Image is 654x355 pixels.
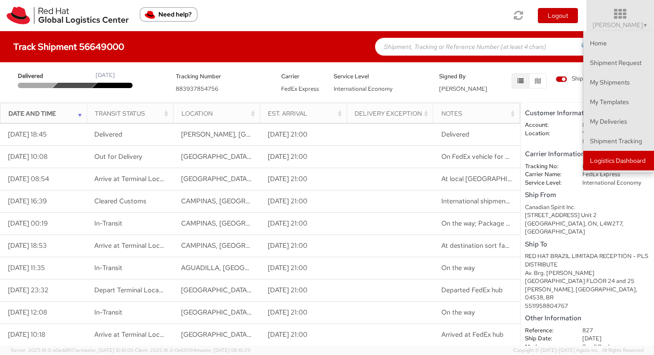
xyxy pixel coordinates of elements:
div: Est. Arrival [268,109,343,118]
span: MEMPHIS, TN, US [181,286,392,294]
a: My Deliveries [583,112,654,131]
h5: Service Level [334,73,426,80]
span: International Economy [334,85,392,93]
span: Arrived at FedEx hub [441,330,504,339]
td: [DATE] 21:00 [260,257,347,279]
div: [STREET_ADDRESS] Unit 2 [525,211,650,220]
input: Shipment, Tracking or Reference Number (at least 4 chars) [375,38,597,56]
a: Logistics Dashboard [583,151,654,170]
span: [PERSON_NAME] [439,85,487,93]
a: Shipment Tracking [583,131,654,151]
td: [DATE] 21:00 [260,279,347,301]
button: Need help? [140,7,198,22]
span: Departed FedEx hub [441,286,503,294]
span: International shipment release - Import [441,197,558,206]
span: master, [DATE] 08:10:29 [196,347,250,353]
div: Transit Status [95,109,170,118]
h5: Signed By [439,73,478,80]
span: At local FedEx facility [441,174,555,183]
td: [DATE] 21:00 [260,301,347,323]
span: Arrive at Terminal Location [94,174,175,183]
span: SAO PAULO, SP, BR [181,152,333,161]
h5: Carrier Information [525,150,650,158]
div: [PERSON_NAME], [GEOGRAPHIC_DATA], 04538, BR [525,286,650,302]
span: ITAIM BIBI, SP, BR [181,130,319,139]
div: Delivery Exception [355,109,430,118]
span: Cleared Customs [94,197,146,206]
h5: Tracking Number [176,73,268,80]
div: [DATE] [96,71,115,80]
span: Server: 2025.18.0-a0edd1917ac [11,347,133,353]
h5: Carrier [281,73,320,80]
dt: Carrier Name: [518,170,576,179]
span: On the way; Package available for clearance [441,219,573,228]
td: [DATE] 21:00 [260,168,347,190]
h5: Customer Information [525,109,650,117]
dt: Ship Date: [518,335,576,343]
dt: Reference: [518,327,576,335]
span: At destination sort facility [441,241,518,250]
span: master, [DATE] 10:10:00 [81,347,133,353]
span: ▼ [643,22,648,29]
span: On FedEx vehicle for delivery [441,152,528,161]
span: In-Transit [94,219,122,228]
div: RED HAT BRAZIL LIMITADA RECEPTION - PLS DISTRIBUTE [525,252,650,269]
dt: Tracking No: [518,162,576,171]
span: CAMPINAS, SP, BR [181,197,300,206]
h5: Other Information [525,315,650,322]
td: [DATE] 21:00 [260,234,347,257]
span: MEMPHIS, TN, US [181,308,392,317]
label: Shipment Details [556,75,616,85]
span: Delivered [94,130,122,139]
dt: Service Level: [518,179,576,187]
a: My Shipments [583,73,654,92]
td: [DATE] 21:00 [260,212,347,234]
h5: Ship To [525,241,650,248]
span: In-Transit [94,308,122,317]
img: rh-logistics-00dfa346123c4ec078e1.svg [7,7,129,24]
div: [GEOGRAPHIC_DATA], ON, L4W2T7, [GEOGRAPHIC_DATA] [525,220,650,236]
span: Delivered [441,130,469,139]
dt: Location: [518,129,576,138]
a: Home [583,33,654,53]
span: Arrive at Terminal Location [94,241,175,250]
span: AGUADILLA, PR, US [181,263,363,272]
td: [DATE] 21:00 [260,145,347,168]
td: [DATE] 21:00 [260,190,347,212]
span: On the way [441,308,475,317]
span: [PERSON_NAME] [593,21,648,29]
h4: Track Shipment 56649000 [13,42,124,52]
span: SAO PAULO, SP, BR [181,174,333,183]
span: On the way [441,263,475,272]
span: CAMPINAS, SP, BR [181,241,300,250]
td: [DATE] 21:00 [260,123,347,145]
span: Out for Delivery [94,152,142,161]
h5: Ship From [525,191,650,199]
a: Shipment Request [583,53,654,73]
span: MEMPHIS, TN, US [181,330,392,339]
div: Notes [441,109,517,118]
div: 5511958804767 [525,302,650,311]
span: Copyright © [DATE]-[DATE] Agistix Inc., All Rights Reserved [513,347,643,354]
a: My Templates [583,92,654,112]
div: Location [182,109,257,118]
div: Av. Brg. [PERSON_NAME][GEOGRAPHIC_DATA] FLOOR 24 and 25 [525,269,650,286]
dt: Mode: [518,343,576,351]
dt: Account: [518,121,576,129]
td: [DATE] 21:00 [260,323,347,346]
div: Date and Time [8,109,84,118]
span: Delivered [18,72,56,81]
span: Shipment Details [556,75,616,83]
div: Canadian Spirit Inc. [525,203,650,212]
span: CAMPINAS, SP, BR [181,219,300,228]
span: 883937854756 [176,85,218,93]
span: Depart Terminal Location [94,286,170,294]
span: Arrive at Terminal Location [94,330,175,339]
span: In-Transit [94,263,122,272]
span: Client: 2025.18.0-0e69584 [135,347,250,353]
button: Logout [538,8,578,23]
span: FedEx Express [281,85,319,93]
